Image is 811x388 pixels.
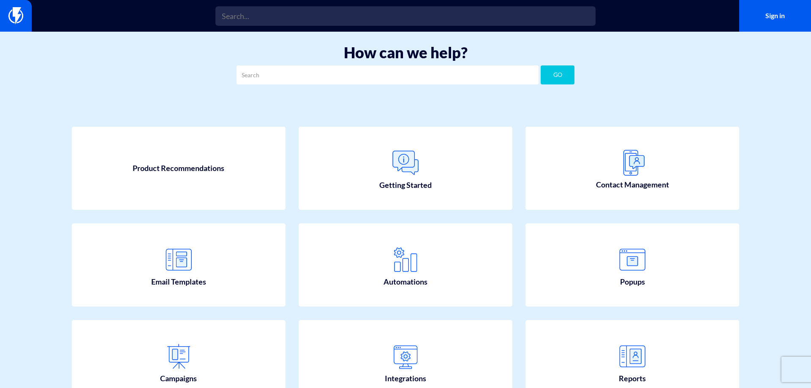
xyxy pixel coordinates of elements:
span: Integrations [385,373,426,384]
span: Contact Management [596,179,669,190]
input: Search [237,65,539,84]
span: Campaigns [160,373,197,384]
a: Product Recommendations [72,127,286,210]
span: Popups [620,277,645,288]
span: Email Templates [151,277,206,288]
span: Automations [384,277,427,288]
input: Search... [215,6,596,26]
button: GO [541,65,574,84]
a: Automations [299,223,512,307]
a: Contact Management [525,127,739,210]
a: Getting Started [299,127,512,210]
h1: How can we help? [13,44,798,61]
a: Email Templates [72,223,286,307]
span: Reports [619,373,646,384]
span: Getting Started [379,180,432,191]
a: Popups [525,223,739,307]
span: Product Recommendations [133,163,224,174]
